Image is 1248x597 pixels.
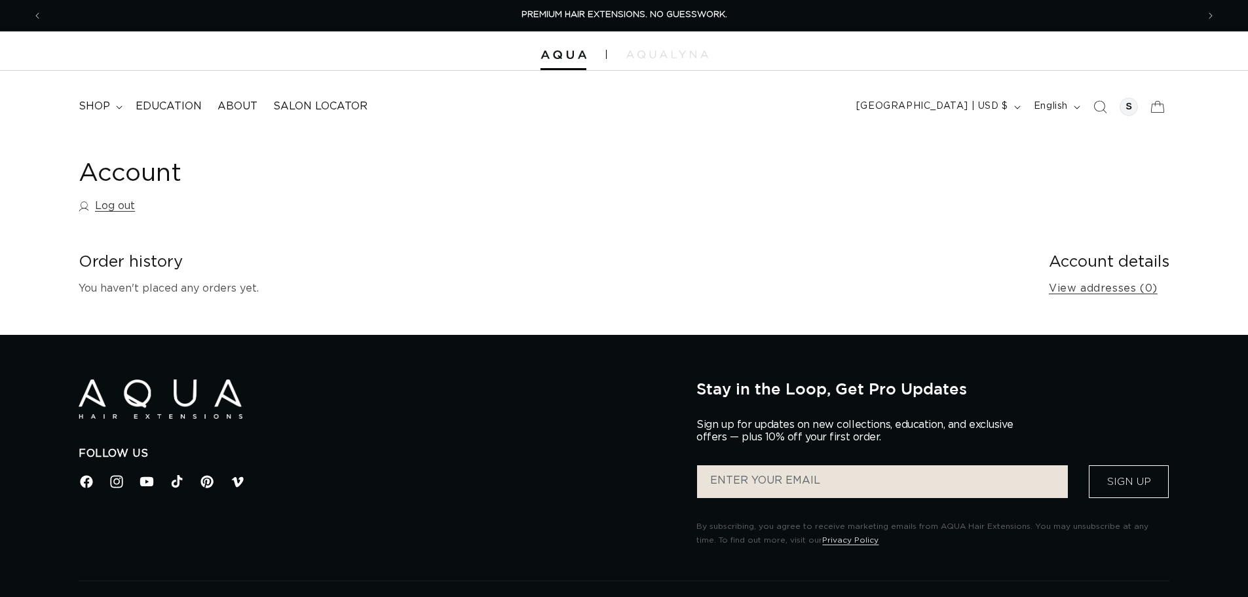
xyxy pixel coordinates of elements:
h2: Stay in the Loop, Get Pro Updates [696,379,1169,398]
a: View addresses (0) [1049,279,1158,298]
summary: shop [71,92,128,121]
span: About [217,100,257,113]
span: English [1034,100,1068,113]
h2: Order history [79,252,1028,273]
img: aqualyna.com [626,50,708,58]
h1: Account [79,158,1169,190]
button: Previous announcement [23,3,52,28]
span: Salon Locator [273,100,368,113]
a: Salon Locator [265,92,375,121]
span: Education [136,100,202,113]
a: Education [128,92,210,121]
summary: Search [1086,92,1114,121]
a: About [210,92,265,121]
button: Sign Up [1089,465,1169,498]
span: shop [79,100,110,113]
h2: Account details [1049,252,1169,273]
a: Privacy Policy [822,536,879,544]
p: You haven't placed any orders yet. [79,279,1028,298]
button: Next announcement [1196,3,1225,28]
p: By subscribing, you agree to receive marketing emails from AQUA Hair Extensions. You may unsubscr... [696,520,1169,548]
button: [GEOGRAPHIC_DATA] | USD $ [848,94,1026,119]
input: ENTER YOUR EMAIL [697,465,1068,498]
a: Log out [79,197,135,216]
span: PREMIUM HAIR EXTENSIONS. NO GUESSWORK. [521,10,727,19]
p: Sign up for updates on new collections, education, and exclusive offers — plus 10% off your first... [696,419,1024,444]
h2: Follow Us [79,447,677,461]
span: [GEOGRAPHIC_DATA] | USD $ [856,100,1008,113]
img: Aqua Hair Extensions [540,50,586,60]
button: English [1026,94,1086,119]
img: Aqua Hair Extensions [79,379,242,419]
